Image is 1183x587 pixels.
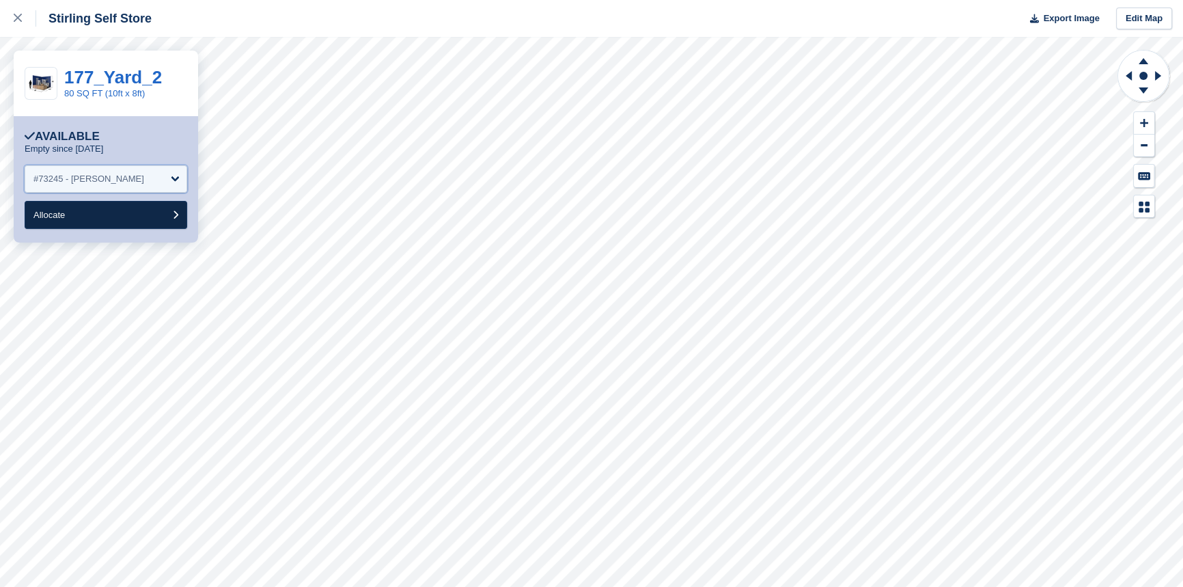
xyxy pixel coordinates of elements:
[1134,112,1154,135] button: Zoom In
[1022,8,1100,30] button: Export Image
[1116,8,1172,30] a: Edit Map
[33,172,144,186] div: #73245 - [PERSON_NAME]
[1134,195,1154,218] button: Map Legend
[1043,12,1099,25] span: Export Image
[25,72,57,96] img: 10-ft-container%20(2).jpg
[64,67,162,87] a: 177_Yard_2
[64,88,145,98] a: 80 SQ FT (10ft x 8ft)
[25,130,100,144] div: Available
[1134,165,1154,187] button: Keyboard Shortcuts
[36,10,152,27] div: Stirling Self Store
[25,144,103,154] p: Empty since [DATE]
[1134,135,1154,157] button: Zoom Out
[33,210,65,220] span: Allocate
[25,201,187,229] button: Allocate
